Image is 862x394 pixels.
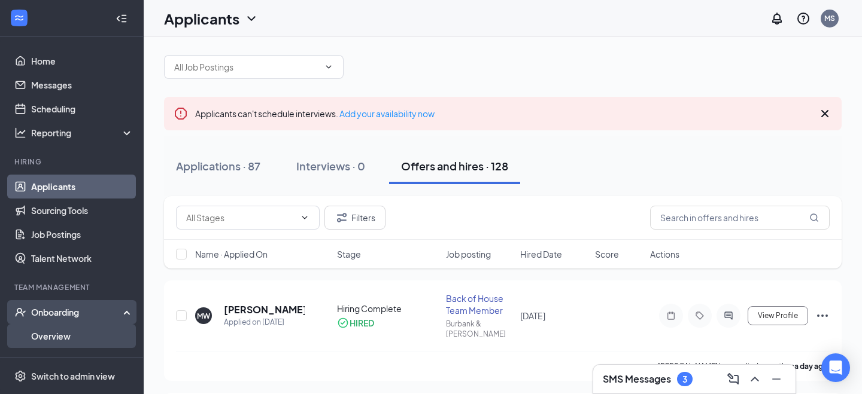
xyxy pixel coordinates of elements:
b: a day ago [794,362,828,371]
button: Minimize [767,369,786,389]
svg: MagnifyingGlass [809,213,819,222]
svg: Ellipses [815,309,830,323]
div: Switch to admin view [31,370,115,382]
span: Job posting [446,248,491,260]
h5: [PERSON_NAME] [224,303,305,316]
div: Onboarding [31,306,123,318]
a: Job Postings [31,222,133,246]
div: Applications · 87 [176,158,260,173]
a: E-Verify [31,348,133,372]
a: Scheduling [31,97,133,121]
input: All Job Postings [174,60,319,74]
svg: Collapse [116,13,128,25]
svg: Analysis [14,127,26,139]
svg: Note [664,311,678,320]
div: Open Intercom Messenger [821,353,850,382]
div: Hiring Complete [337,303,438,314]
div: Reporting [31,127,134,139]
a: Messages [31,73,133,97]
div: HIRED [350,317,374,329]
span: Stage [337,248,361,260]
a: Applicants [31,175,133,198]
div: Burbank & [PERSON_NAME] [446,319,514,339]
div: Back of House Team Member [446,292,514,316]
h3: SMS Messages [603,372,671,386]
svg: WorkstreamLogo [13,12,25,24]
svg: ComposeMessage [726,372,740,386]
span: View Profile [758,311,798,320]
span: Hired Date [520,248,562,260]
input: All Stages [186,211,295,224]
button: ChevronUp [745,369,764,389]
div: MW [197,311,210,321]
svg: Filter [335,210,349,225]
div: Interviews · 0 [296,158,365,173]
a: Talent Network [31,246,133,270]
svg: Error [174,106,188,121]
div: Team Management [14,282,131,292]
h1: Applicants [164,8,239,29]
svg: Minimize [769,372,784,386]
svg: QuestionInfo [796,11,811,26]
svg: Settings [14,370,26,382]
div: Hiring [14,157,131,167]
span: [DATE] [520,310,545,321]
svg: ChevronDown [244,11,259,26]
span: Applicants can't schedule interviews. [195,108,435,119]
div: 3 [682,374,687,384]
svg: Cross [818,106,832,121]
svg: ChevronUp [748,372,762,386]
svg: UserCheck [14,306,26,318]
svg: ActiveChat [721,311,736,320]
svg: CheckmarkCircle [337,317,349,329]
svg: Tag [693,311,707,320]
svg: Notifications [770,11,784,26]
a: Home [31,49,133,73]
button: Filter Filters [324,206,386,230]
div: MS [824,13,835,23]
svg: ChevronDown [324,62,333,72]
svg: ChevronDown [300,213,309,222]
span: Actions [650,248,679,260]
div: Offers and hires · 128 [401,158,508,173]
a: Sourcing Tools [31,198,133,222]
p: [PERSON_NAME] has applied more than . [658,361,830,371]
button: View Profile [748,306,808,325]
input: Search in offers and hires [650,206,830,230]
a: Overview [31,324,133,348]
span: Name · Applied On [195,248,268,260]
button: ComposeMessage [724,369,743,389]
span: Score [595,248,619,260]
div: Applied on [DATE] [224,316,305,328]
a: Add your availability now [339,108,435,119]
